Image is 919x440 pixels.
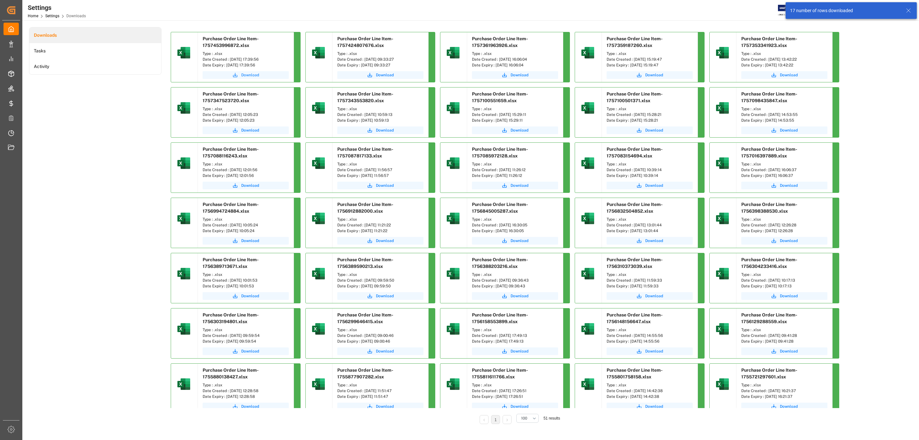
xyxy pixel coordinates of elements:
[741,368,797,379] span: Purchase Order Line Item-1755721297601.xlsx
[472,257,528,269] span: Purchase Order Line Item-1756388203216.xlsx
[741,283,827,289] div: Date Expiry : [DATE] 10:17:13
[241,127,259,133] span: Download
[203,368,259,379] span: Purchase Order Line Item-1755880138427.xlsx
[337,36,393,48] span: Purchase Order Line Item-1757424807676.xlsx
[376,293,394,299] span: Download
[337,237,423,245] button: Download
[715,376,730,392] img: microsoft-excel-2019--v1.png
[741,173,827,178] div: Date Expiry : [DATE] 16:06:37
[472,382,558,388] div: Type : .xlsx
[607,327,693,333] div: Type : .xlsx
[445,376,461,392] img: microsoft-excel-2019--v1.png
[607,257,663,269] span: Purchase Order Line Item-1756310373039.xlsx
[741,338,827,344] div: Date Expiry : [DATE] 09:41:28
[645,348,663,354] span: Download
[543,416,560,421] span: 51 results
[337,182,423,189] button: Download
[607,51,693,57] div: Type : .xlsx
[607,277,693,283] div: Date Created : [DATE] 11:59:33
[778,5,800,16] img: Exertis%20JAM%20-%20Email%20Logo.jpg_1722504956.jpg
[741,394,827,399] div: Date Expiry : [DATE] 16:21:37
[176,376,191,392] img: microsoft-excel-2019--v1.png
[337,338,423,344] div: Date Expiry : [DATE] 09:00:46
[472,388,558,394] div: Date Created : [DATE] 17:26:51
[472,216,558,222] div: Type : .xlsx
[741,106,827,112] div: Type : .xlsx
[203,347,289,355] button: Download
[337,147,393,158] span: Purchase Order Line Item-1757087817133.xlsx
[741,312,797,324] span: Purchase Order Line Item-1756129288559.xlsx
[203,403,289,410] a: Download
[203,292,289,300] a: Download
[176,156,191,171] img: microsoft-excel-2019--v1.png
[45,14,59,18] a: Settings
[337,202,393,214] span: Purchase Order Line Item-1756912882000.xlsx
[29,27,161,43] a: Downloads
[472,312,528,324] span: Purchase Order Line Item-1756158553899.xlsx
[780,348,798,354] span: Download
[607,91,663,103] span: Purchase Order Line Item-1757100501371.xlsx
[741,403,827,410] button: Download
[203,216,289,222] div: Type : .xlsx
[203,106,289,112] div: Type : .xlsx
[715,100,730,116] img: microsoft-excel-2019--v1.png
[521,415,527,421] span: 100
[741,71,827,79] button: Download
[472,91,528,103] span: Purchase Order Line Item-1757100551659.xlsx
[741,327,827,333] div: Type : .xlsx
[337,403,423,410] button: Download
[472,182,558,189] a: Download
[741,182,827,189] button: Download
[580,266,595,281] img: microsoft-excel-2019--v1.png
[741,333,827,338] div: Date Created : [DATE] 09:41:28
[337,173,423,178] div: Date Expiry : [DATE] 11:56:57
[29,59,161,74] a: Activity
[337,327,423,333] div: Type : .xlsx
[741,57,827,62] div: Date Created : [DATE] 13:42:22
[580,45,595,60] img: microsoft-excel-2019--v1.png
[203,147,259,158] span: Purchase Order Line Item-1757088116243.xlsx
[607,118,693,123] div: Date Expiry : [DATE] 15:28:21
[741,237,827,245] button: Download
[480,415,489,424] li: Previous Page
[472,394,558,399] div: Date Expiry : [DATE] 17:26:51
[741,126,827,134] a: Download
[337,388,423,394] div: Date Created : [DATE] 11:51:47
[176,321,191,337] img: microsoft-excel-2019--v1.png
[472,222,558,228] div: Date Created : [DATE] 16:30:05
[607,394,693,399] div: Date Expiry : [DATE] 14:42:38
[472,368,528,379] span: Purchase Order Line Item-1755811611766.xlsx
[28,3,86,12] div: Settings
[203,333,289,338] div: Date Created : [DATE] 09:59:54
[511,404,528,409] span: Download
[337,312,393,324] span: Purchase Order Line Item-1756299646415.xlsx
[472,347,558,355] button: Download
[176,45,191,60] img: microsoft-excel-2019--v1.png
[741,202,797,214] span: Purchase Order Line Item-1756398388530.xlsx
[511,127,528,133] span: Download
[203,62,289,68] div: Date Expiry : [DATE] 17:39:56
[472,292,558,300] button: Download
[445,156,461,171] img: microsoft-excel-2019--v1.png
[241,238,259,244] span: Download
[337,347,423,355] button: Download
[472,202,528,214] span: Purchase Order Line Item-1756845005287.xlsx
[176,100,191,116] img: microsoft-excel-2019--v1.png
[607,237,693,245] a: Download
[472,161,558,167] div: Type : .xlsx
[29,43,161,59] a: Tasks
[645,238,663,244] span: Download
[337,292,423,300] a: Download
[472,338,558,344] div: Date Expiry : [DATE] 17:49:13
[607,222,693,228] div: Date Created : [DATE] 13:01:44
[337,106,423,112] div: Type : .xlsx
[472,327,558,333] div: Type : .xlsx
[607,147,663,158] span: Purchase Order Line Item-1757083154694.xlsx
[337,368,393,379] span: Purchase Order Line Item-1755877907282.xlsx
[607,182,693,189] button: Download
